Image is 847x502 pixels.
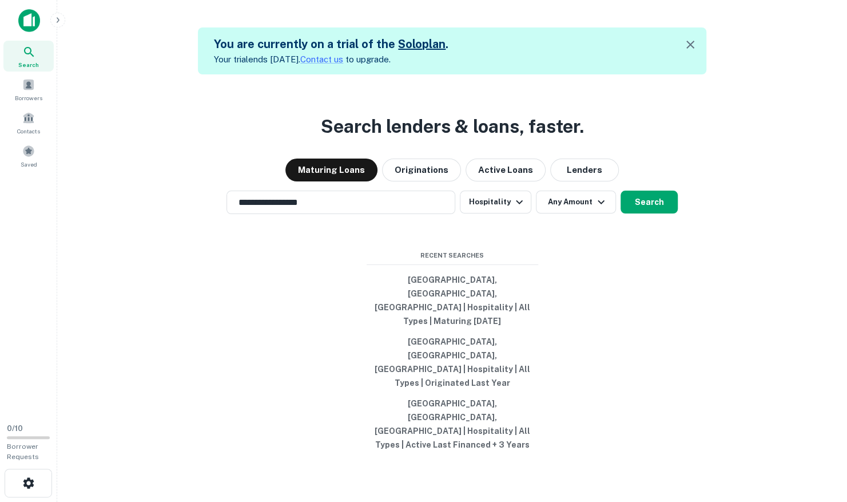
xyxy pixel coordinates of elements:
iframe: Chat Widget [790,410,847,465]
button: Hospitality [460,191,531,214]
a: Search [3,41,54,72]
button: Any Amount [536,191,616,214]
a: Saved [3,140,54,171]
p: Your trial ends [DATE]. to upgrade. [214,53,448,66]
button: [GEOGRAPHIC_DATA], [GEOGRAPHIC_DATA], [GEOGRAPHIC_DATA] | Hospitality | All Types | Active Last F... [367,393,538,455]
button: [GEOGRAPHIC_DATA], [GEOGRAPHIC_DATA], [GEOGRAPHIC_DATA] | Hospitality | All Types | Maturing [DATE] [367,270,538,331]
button: Active Loans [466,159,546,181]
button: Lenders [550,159,619,181]
span: Search [18,60,39,69]
a: Soloplan [398,37,446,51]
span: Contacts [17,127,40,136]
button: [GEOGRAPHIC_DATA], [GEOGRAPHIC_DATA], [GEOGRAPHIC_DATA] | Hospitality | All Types | Originated La... [367,331,538,393]
span: Borrower Requests [7,442,39,461]
a: Borrowers [3,74,54,105]
button: Originations [382,159,461,181]
img: capitalize-icon.png [18,9,40,32]
h5: You are currently on a trial of the . [214,35,448,53]
h3: Search lenders & loans, faster. [321,113,584,140]
span: Borrowers [15,93,42,102]
span: Saved [21,160,37,169]
button: Maturing Loans [285,159,377,181]
a: Contact us [300,54,343,64]
span: Recent Searches [367,251,538,260]
a: Contacts [3,107,54,138]
span: 0 / 10 [7,424,23,433]
button: Search [621,191,678,214]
